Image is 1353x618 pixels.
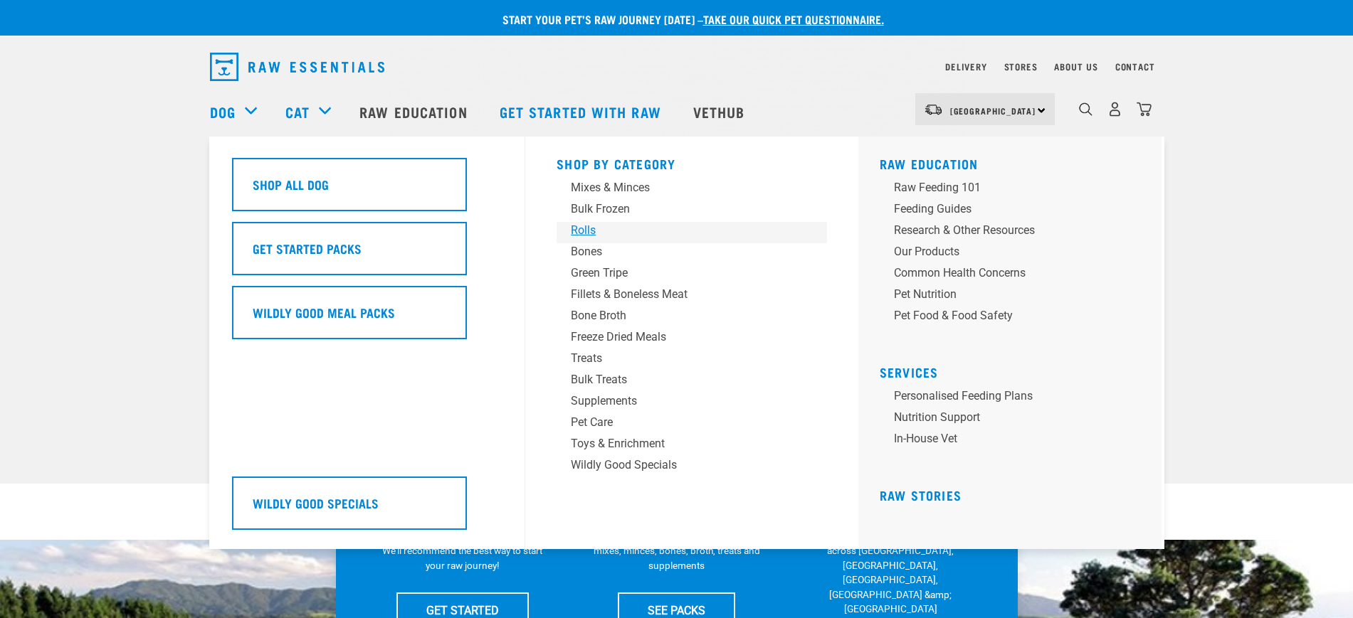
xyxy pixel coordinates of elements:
h5: Services [880,365,1150,376]
a: Pet Care [557,414,827,435]
a: Stores [1004,64,1038,69]
a: take our quick pet questionnaire. [703,16,884,22]
a: Personalised Feeding Plans [880,388,1150,409]
div: Research & Other Resources [894,222,1116,239]
a: Bulk Treats [557,371,827,393]
a: Rolls [557,222,827,243]
div: Bulk Frozen [571,201,793,218]
span: [GEOGRAPHIC_DATA] [950,108,1036,113]
a: Research & Other Resources [880,222,1150,243]
a: Toys & Enrichment [557,435,827,457]
div: Bones [571,243,793,260]
a: Get started with Raw [485,83,679,140]
div: Raw Feeding 101 [894,179,1116,196]
a: Raw Education [345,83,485,140]
div: Pet Care [571,414,793,431]
div: Our Products [894,243,1116,260]
div: Pet Nutrition [894,286,1116,303]
div: Pet Food & Food Safety [894,307,1116,324]
div: Supplements [571,393,793,410]
img: home-icon@2x.png [1137,102,1152,117]
img: user.png [1107,102,1122,117]
a: Green Tripe [557,265,827,286]
a: Mixes & Minces [557,179,827,201]
h5: Wildly Good Meal Packs [253,303,395,321]
h5: Shop All Dog [253,175,329,193]
a: Dog [210,101,236,122]
h5: Get Started Packs [253,239,362,257]
a: Feeding Guides [880,201,1150,222]
nav: dropdown navigation [199,47,1155,87]
div: Wildly Good Specials [571,457,793,474]
h5: Shop By Category [557,156,827,168]
img: Raw Essentials Logo [210,53,384,81]
a: Contact [1115,64,1155,69]
div: Green Tripe [571,265,793,282]
a: Raw Feeding 101 [880,179,1150,201]
div: Mixes & Minces [571,179,793,196]
a: Common Health Concerns [880,265,1150,286]
a: Wildly Good Specials [557,457,827,478]
img: van-moving.png [924,103,943,116]
a: Freeze Dried Meals [557,329,827,350]
a: Get Started Packs [232,222,502,286]
div: Toys & Enrichment [571,435,793,452]
a: Vethub [679,83,763,140]
a: Raw Stories [880,491,962,499]
div: Common Health Concerns [894,265,1116,282]
a: Our Products [880,243,1150,265]
a: Wildly Good Specials [232,476,502,540]
a: Pet Nutrition [880,286,1150,307]
a: Cat [285,101,310,122]
a: Supplements [557,393,827,414]
p: We have 17 stores specialising in raw pet food &amp; nutritional advice across [GEOGRAPHIC_DATA],... [807,515,974,617]
a: Bulk Frozen [557,201,827,222]
img: home-icon-1@2x.png [1079,102,1093,116]
a: Raw Education [880,160,979,167]
a: Bone Broth [557,307,827,329]
h5: Wildly Good Specials [253,494,379,512]
a: In-house vet [880,430,1150,452]
a: Nutrition Support [880,409,1150,430]
a: About Us [1054,64,1097,69]
div: Rolls [571,222,793,239]
a: Fillets & Boneless Meat [557,286,827,307]
a: Wildly Good Meal Packs [232,286,502,350]
a: Treats [557,350,827,371]
a: Shop All Dog [232,158,502,222]
a: Delivery [945,64,986,69]
div: Treats [571,350,793,367]
div: Feeding Guides [894,201,1116,218]
a: Bones [557,243,827,265]
div: Bone Broth [571,307,793,324]
a: Pet Food & Food Safety [880,307,1150,329]
div: Freeze Dried Meals [571,329,793,346]
div: Bulk Treats [571,371,793,388]
div: Fillets & Boneless Meat [571,286,793,303]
